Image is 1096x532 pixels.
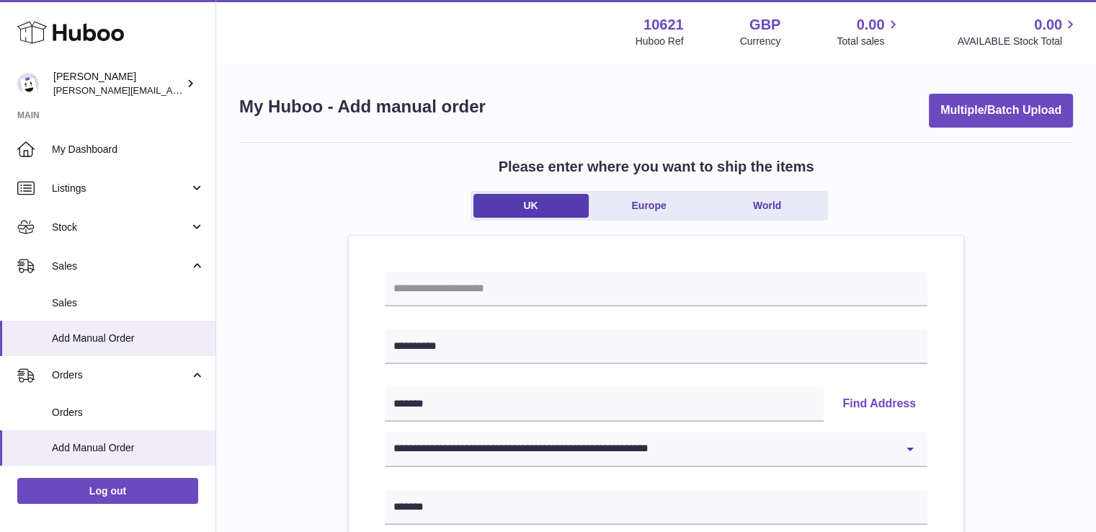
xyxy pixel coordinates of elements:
[52,368,190,382] span: Orders
[52,221,190,234] span: Stock
[239,95,486,118] h1: My Huboo - Add manual order
[837,35,901,48] span: Total sales
[17,478,198,504] a: Log out
[52,406,205,420] span: Orders
[831,387,927,422] button: Find Address
[710,194,825,218] a: World
[740,35,781,48] div: Currency
[473,194,589,218] a: UK
[1034,15,1062,35] span: 0.00
[52,260,190,273] span: Sales
[499,157,814,177] h2: Please enter where you want to ship the items
[52,296,205,310] span: Sales
[636,35,684,48] div: Huboo Ref
[929,94,1073,128] button: Multiple/Batch Upload
[749,15,780,35] strong: GBP
[52,182,190,195] span: Listings
[957,35,1079,48] span: AVAILABLE Stock Total
[857,15,885,35] span: 0.00
[592,194,707,218] a: Europe
[837,15,901,48] a: 0.00 Total sales
[957,15,1079,48] a: 0.00 AVAILABLE Stock Total
[52,143,205,156] span: My Dashboard
[17,73,39,94] img: steven@scoreapp.com
[643,15,684,35] strong: 10621
[52,332,205,345] span: Add Manual Order
[53,84,289,96] span: [PERSON_NAME][EMAIL_ADDRESS][DOMAIN_NAME]
[53,70,183,97] div: [PERSON_NAME]
[52,441,205,455] span: Add Manual Order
